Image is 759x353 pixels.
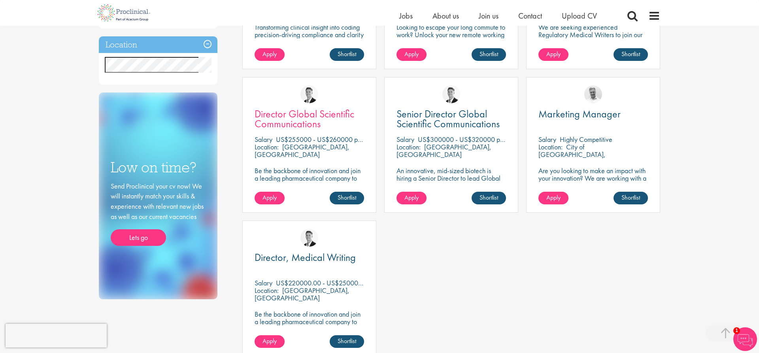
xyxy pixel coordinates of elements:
a: Shortlist [614,48,648,61]
span: Marketing Manager [538,107,621,121]
a: Apply [255,335,285,348]
a: Upload CV [562,11,597,21]
span: Apply [546,50,561,58]
a: Shortlist [472,192,506,204]
span: Salary [538,135,556,144]
span: Director, Medical Writing [255,251,356,264]
p: An innovative, mid-sized biotech is hiring a Senior Director to lead Global Scientific Communicat... [396,167,506,197]
a: Apply [255,48,285,61]
span: Director Global Scientific Communications [255,107,354,130]
p: Be the backbone of innovation and join a leading pharmaceutical company to help keep life-changin... [255,310,364,340]
p: Highly Competitive [560,135,612,144]
span: Salary [255,135,272,144]
a: Shortlist [614,192,648,204]
span: 1 [733,327,740,334]
p: [GEOGRAPHIC_DATA], [GEOGRAPHIC_DATA] [255,286,349,302]
a: Director, Medical Writing [255,253,364,262]
p: Are you looking to make an impact with your innovation? We are working with a well-established ph... [538,167,648,204]
a: Jobs [399,11,413,21]
a: Senior Director Global Scientific Communications [396,109,506,129]
a: Director Global Scientific Communications [255,109,364,129]
h3: Low on time? [111,160,206,175]
a: Contact [518,11,542,21]
a: About us [432,11,459,21]
img: George Watson [300,229,318,247]
a: Apply [396,48,427,61]
p: US$255000 - US$260000 per annum + Highly Competitive Salary [276,135,461,144]
p: US$220000.00 - US$250000.00 per annum [276,278,402,287]
img: George Watson [442,85,460,103]
span: Apply [262,193,277,202]
a: Lets go [111,229,166,246]
p: Transforming clinical insight into coding precision-driving compliance and clarity in healthcare ... [255,23,364,46]
span: Apply [404,50,419,58]
span: Senior Director Global Scientific Communications [396,107,500,130]
a: Apply [255,192,285,204]
span: Location: [538,142,563,151]
p: City of [GEOGRAPHIC_DATA], [GEOGRAPHIC_DATA] [538,142,606,166]
div: Send Proclinical your cv now! We will instantly match your skills & experience with relevant new ... [111,181,206,246]
span: Apply [546,193,561,202]
p: US$300000 - US$320000 per annum + Highly Competitive Salary [418,135,604,144]
a: Apply [538,48,568,61]
iframe: reCAPTCHA [6,324,107,347]
a: Join us [479,11,498,21]
a: Marketing Manager [538,109,648,119]
span: Location: [255,286,279,295]
a: Shortlist [330,192,364,204]
h3: Location [99,36,217,53]
a: Apply [538,192,568,204]
a: Shortlist [472,48,506,61]
span: Apply [404,193,419,202]
span: Apply [262,337,277,345]
span: Salary [255,278,272,287]
img: Joshua Bye [584,85,602,103]
p: Be the backbone of innovation and join a leading pharmaceutical company to help keep life-changin... [255,167,364,204]
span: Salary [396,135,414,144]
p: [GEOGRAPHIC_DATA], [GEOGRAPHIC_DATA] [255,142,349,159]
span: Location: [255,142,279,151]
a: Apply [396,192,427,204]
a: Shortlist [330,48,364,61]
img: Chatbot [733,327,757,351]
img: George Watson [300,85,318,103]
span: Apply [262,50,277,58]
p: [GEOGRAPHIC_DATA], [GEOGRAPHIC_DATA] [396,142,491,159]
span: Location: [396,142,421,151]
a: Shortlist [330,335,364,348]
